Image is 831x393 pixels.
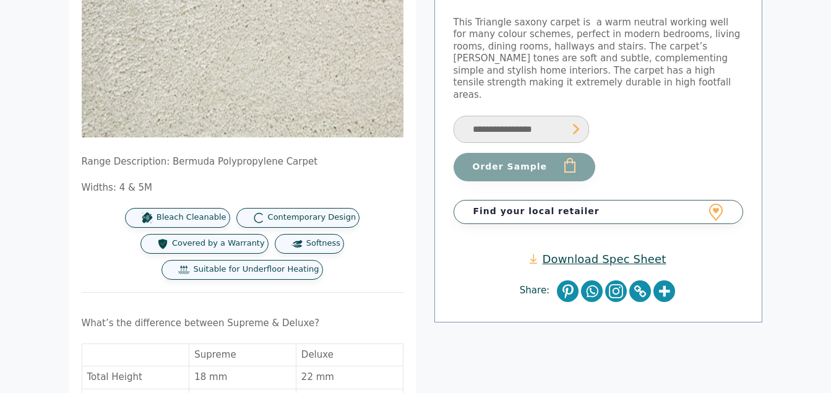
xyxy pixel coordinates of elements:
a: Download Spec Sheet [530,252,666,266]
span: Share: [520,285,556,297]
a: Whatsapp [581,280,603,302]
td: 18 mm [189,366,296,389]
td: 22 mm [296,366,403,389]
span: Bleach Cleanable [157,212,226,223]
td: Deluxe [296,344,403,367]
a: Pinterest [557,280,579,302]
span: Contemporary Design [268,212,356,223]
p: Widths: 4 & 5M [82,182,403,194]
span: This Triangle saxony carpet is a warm neutral working well for many colour schemes, perfect in mo... [454,17,741,100]
span: Softness [306,238,340,249]
a: Instagram [605,280,627,302]
span: Suitable for Underfloor Heating [193,264,319,275]
button: Order Sample [454,153,595,181]
p: What’s the difference between Supreme & Deluxe? [82,317,403,330]
p: Range Description: Bermuda Polypropylene Carpet [82,156,403,168]
a: Copy Link [629,280,651,302]
a: More [653,280,675,302]
td: Supreme [189,344,296,367]
td: Total Height [82,366,190,389]
a: Find your local retailer [454,200,743,223]
span: Covered by a Warranty [172,238,265,249]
